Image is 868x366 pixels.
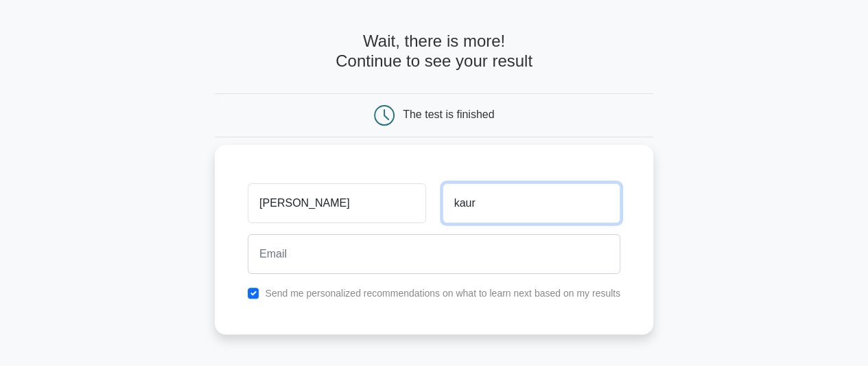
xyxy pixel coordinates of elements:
[248,183,425,223] input: First name
[403,108,494,120] div: The test is finished
[215,32,653,71] h4: Wait, there is more! Continue to see your result
[265,288,620,299] label: Send me personalized recommendations on what to learn next based on my results
[248,234,620,274] input: Email
[443,183,620,223] input: Last name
